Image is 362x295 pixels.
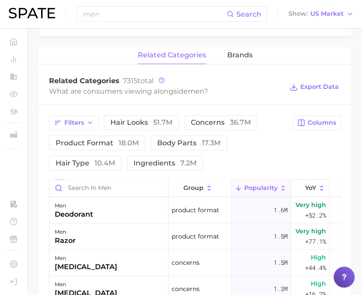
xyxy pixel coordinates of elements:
span: 7.2m [180,158,197,167]
span: ingredients [134,159,197,166]
span: 10.4m [95,158,115,167]
span: men [188,87,204,95]
span: Popularity [244,184,278,191]
span: brands [227,51,253,59]
span: Export Data [300,83,339,91]
button: ShowUS Market [286,8,355,20]
span: 1.3m [274,284,288,294]
span: High [311,252,326,263]
span: Search [236,10,261,18]
span: concerns [172,284,200,294]
span: Show [288,11,308,16]
span: Filters [64,119,84,126]
a: Log out. Currently logged in with e-mail lerae.matz@unilever.com. [7,275,20,288]
span: product format [172,205,219,215]
span: 17.3m [202,138,221,147]
span: 7315 [123,77,137,85]
span: hair looks [110,119,172,126]
span: High [311,278,326,289]
span: 1.6m [274,205,288,215]
div: men [55,253,117,263]
input: Search here for a brand, industry, or ingredient [82,7,227,21]
input: Search in men [49,179,168,196]
span: 1.5m [274,257,288,268]
button: Columns [292,115,341,130]
span: 51.7m [153,118,172,126]
span: 36.7m [230,118,251,126]
span: +77.1% [305,236,326,247]
span: Related Categories [49,77,119,85]
span: Very high [295,226,326,236]
span: product format [56,139,139,146]
button: group [169,179,232,197]
div: men [55,200,93,211]
div: men [55,279,117,290]
div: [MEDICAL_DATA] [55,262,117,272]
span: 1.5m [274,231,288,242]
div: razor [55,235,76,246]
span: hair type [56,159,115,166]
button: Popularity [232,179,291,197]
span: Columns [308,119,336,126]
span: 18.0m [119,138,139,147]
span: YoY [305,184,316,191]
span: Very high [295,200,326,210]
div: men [55,227,76,237]
span: body parts [157,139,221,146]
img: SPATE [9,8,55,18]
span: +52.2% [305,210,326,221]
div: deodorant [55,209,93,220]
span: total [123,77,154,85]
span: group [183,184,204,191]
span: US Market [310,11,344,16]
span: product format [172,231,219,242]
div: What are consumers viewing alongside ? [49,85,283,97]
button: YoY [291,179,330,197]
button: Filters [49,115,98,130]
span: concerns [172,257,200,268]
button: Export Data [288,81,341,93]
span: concerns [191,119,251,126]
span: +44.4% [305,263,326,273]
span: related categories [138,51,206,59]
